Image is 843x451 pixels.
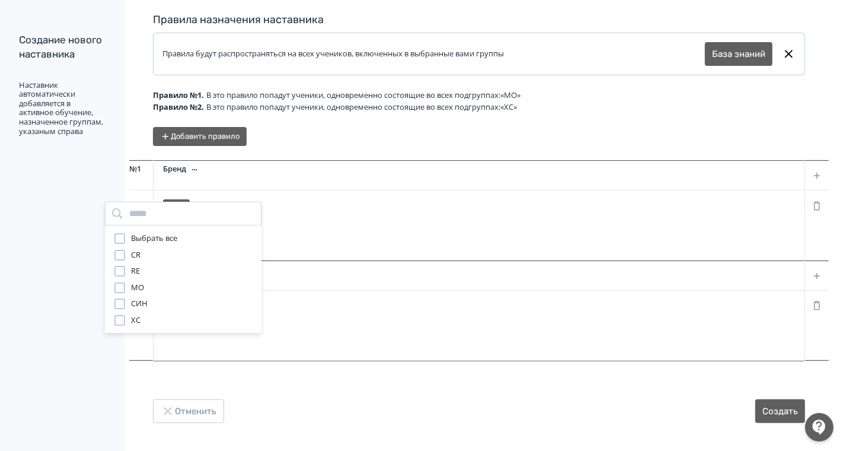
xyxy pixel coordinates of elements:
span: МО [131,282,144,294]
span: CR [131,249,140,261]
span: Выбрать все [131,233,177,244]
span: СИН [131,298,148,310]
span: RE [131,265,140,277]
span: ХС [131,315,140,326]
